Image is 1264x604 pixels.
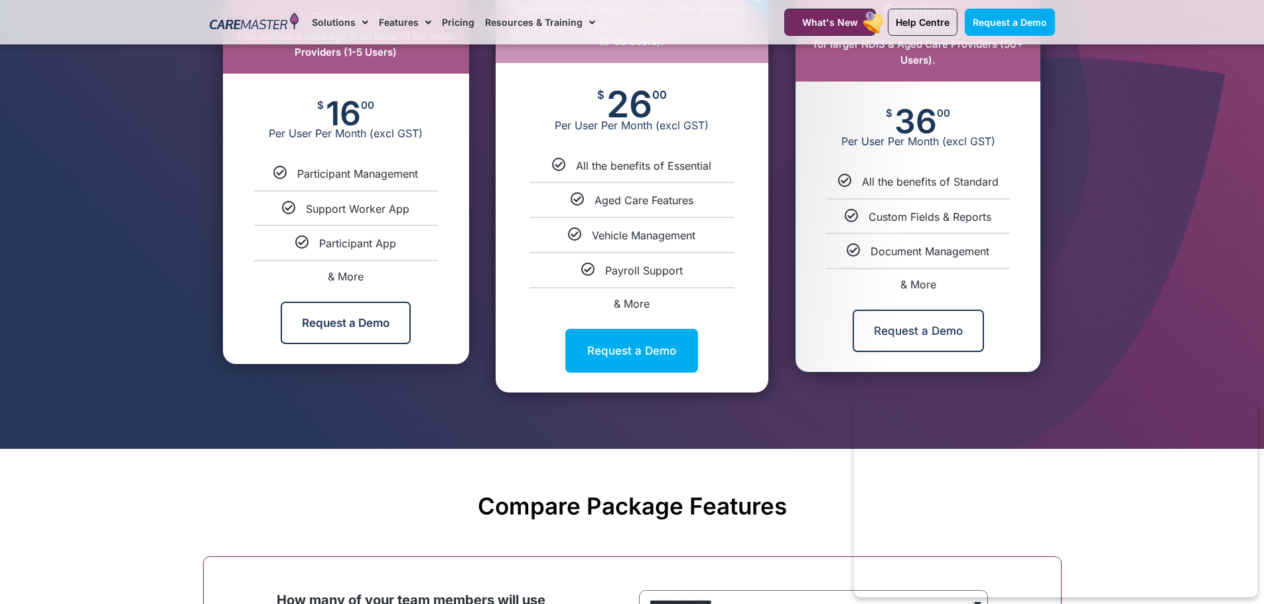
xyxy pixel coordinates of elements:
span: $ [597,90,604,101]
h2: Compare Package Features [210,492,1055,520]
span: $ [317,100,324,110]
span: All the benefits of Essential [576,159,711,172]
a: Request a Demo [853,310,984,352]
span: CareMaster's Standard licence is the preferred choice for growing NDIS & Aged Care Providers (5-5... [517,3,746,48]
span: Per User Per Month (excl GST) [223,127,469,140]
span: 16 [326,100,361,127]
span: Request a Demo [973,17,1047,28]
span: Participant Management [297,167,418,180]
span: & More [614,297,650,310]
a: Request a Demo [281,302,411,344]
a: Request a Demo [965,9,1055,36]
span: Participant App [319,237,396,250]
span: Custom Fields & Reports [869,210,991,223]
iframe: Popup CTA [854,401,1257,597]
a: Request a Demo [565,329,698,373]
span: Vehicle Management [592,229,695,242]
span: 00 [937,108,950,118]
span: Payroll Support [605,264,683,277]
span: Support Worker App [306,202,409,215]
span: 00 [652,90,667,101]
span: 26 [606,90,652,119]
span: CareMaster's Premium software is designed for larger NDIS & Aged Care Providers (50+ Users). [811,22,1025,66]
a: Help Centre [888,9,957,36]
span: Per User Per Month (excl GST) [796,135,1040,148]
span: Document Management [871,245,989,258]
span: Per User Per Month (excl GST) [496,119,768,132]
img: CareMaster Logo [210,13,299,32]
span: $ [886,108,892,118]
span: 00 [361,100,374,110]
span: & More [900,278,936,291]
span: 36 [894,108,937,135]
span: All the benefits of Standard [862,175,999,188]
span: & More [328,270,364,283]
span: This software package is an ideal fit for small Providers (1-5 Users) [236,30,455,58]
span: Help Centre [896,17,949,28]
span: Aged Care Features [595,194,693,207]
span: What's New [802,17,858,28]
a: What's New [784,9,876,36]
